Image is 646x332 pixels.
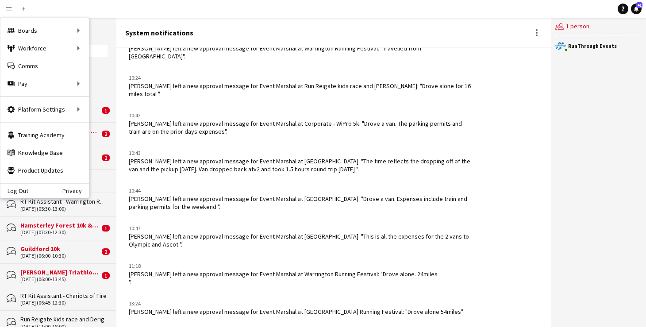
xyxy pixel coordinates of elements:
div: RT Kit Assistant - Chariots of Fire [20,292,108,300]
div: Guildford 10k [20,245,100,253]
a: Privacy [62,187,89,194]
a: Product Updates [0,162,89,179]
div: 10:42 [129,112,473,120]
div: [PERSON_NAME] left a new approval message for Event Marshal at [GEOGRAPHIC_DATA]: "This is all th... [129,232,473,248]
div: Workforce [0,39,89,57]
div: 11:18 [129,262,438,270]
div: Hamsterley Forest 10k & Half Marathon [20,221,100,229]
a: 41 [631,4,642,14]
a: Comms [0,57,89,75]
span: 2 [102,131,110,137]
div: [PERSON_NAME] left a new approval message for Event Marshal at [GEOGRAPHIC_DATA]: "Drove a van. E... [129,195,473,211]
div: Platform Settings [0,100,89,118]
div: [PERSON_NAME] left a new approval message for Event Marshal at [GEOGRAPHIC_DATA]: "The time refle... [129,157,473,173]
div: [PERSON_NAME] left a new approval message for Event Marshal at Warrington Running Festival: "Trav... [129,44,473,60]
div: RT Kit Assistant - Warrington Running Festival [20,197,108,205]
span: 41 [636,2,642,8]
div: [PERSON_NAME] left a new approval message for Event Marshal at [GEOGRAPHIC_DATA] Running Festival... [129,308,464,316]
div: RunThrough Events [568,43,617,49]
div: 1 person [555,18,642,36]
div: Boards [0,22,89,39]
div: 10:44 [129,187,473,195]
span: 1 [102,107,110,114]
div: [PERSON_NAME] left a new approval message for Event Marshal at Corporate - WiPro 5k: "Drove a van... [129,120,473,135]
div: Pay [0,75,89,93]
a: Knowledge Base [0,144,89,162]
div: 10:43 [129,149,473,157]
div: [PERSON_NAME] left a new approval message for Event Marshal at Warrington Running Festival: "Drov... [129,270,438,286]
div: 13:24 [129,300,464,308]
div: [PERSON_NAME] Triathlon + Run [20,268,100,276]
div: [DATE] (07:30-12:30) [20,229,100,235]
span: 2 [102,248,110,255]
div: 10:47 [129,224,473,232]
div: [DATE] (06:00-10:30) [20,253,100,259]
div: [PERSON_NAME] left a new approval message for Event Marshal at Run Reigate kids race and [PERSON_... [129,82,473,98]
div: Run Reigate kids race and Derig [20,315,108,323]
div: [DATE] (06:00-13:45) [20,276,100,282]
div: [DATE] (05:30-13:00) [20,206,108,212]
span: 2 [102,154,110,161]
span: 1 [102,272,110,279]
div: 10:24 [129,74,473,82]
a: Log Out [0,187,28,194]
div: System notifications [125,29,193,37]
div: [DATE] (11:00-18:00) [20,324,108,330]
span: 1 [102,225,110,232]
div: [DATE] (06:45-12:30) [20,300,108,306]
a: Training Academy [0,126,89,144]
